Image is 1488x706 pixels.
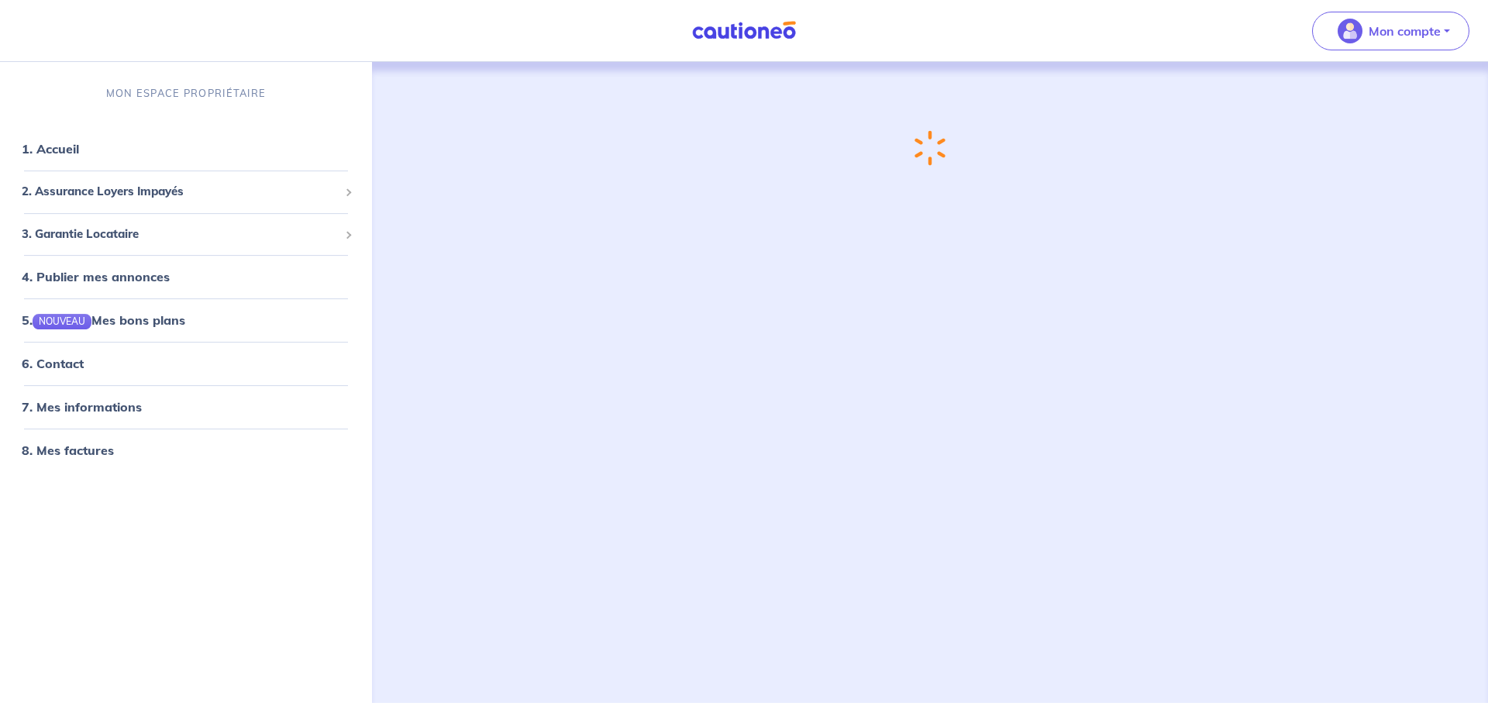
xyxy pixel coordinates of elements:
[6,219,366,250] div: 3. Garantie Locataire
[6,391,366,422] div: 7. Mes informations
[22,312,185,328] a: 5.NOUVEAUMes bons plans
[22,399,142,415] a: 7. Mes informations
[6,261,366,292] div: 4. Publier mes annonces
[22,226,339,243] span: 3. Garantie Locataire
[1312,12,1469,50] button: illu_account_valid_menu.svgMon compte
[686,21,802,40] img: Cautioneo
[22,141,79,157] a: 1. Accueil
[6,133,366,164] div: 1. Accueil
[22,269,170,284] a: 4. Publier mes annonces
[22,183,339,201] span: 2. Assurance Loyers Impayés
[914,130,945,166] img: loading-spinner
[106,86,266,101] p: MON ESPACE PROPRIÉTAIRE
[6,348,366,379] div: 6. Contact
[22,443,114,458] a: 8. Mes factures
[22,356,84,371] a: 6. Contact
[6,305,366,336] div: 5.NOUVEAUMes bons plans
[1369,22,1441,40] p: Mon compte
[1338,19,1362,43] img: illu_account_valid_menu.svg
[6,435,366,466] div: 8. Mes factures
[6,177,366,207] div: 2. Assurance Loyers Impayés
